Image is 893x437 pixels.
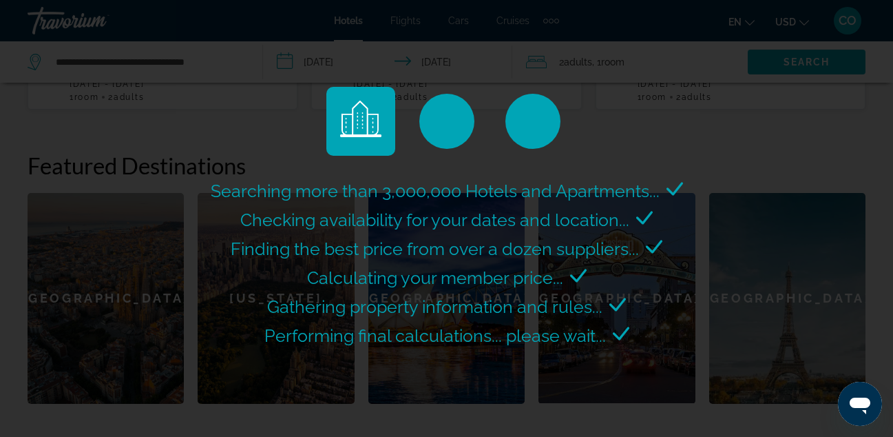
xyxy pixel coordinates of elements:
iframe: Botón para iniciar la ventana de mensajería [838,382,882,426]
span: Checking availability for your dates and location... [240,210,629,230]
span: Finding the best price from over a dozen suppliers... [231,238,639,259]
span: Gathering property information and rules... [267,296,602,317]
span: Calculating your member price... [307,267,563,288]
span: Performing final calculations... please wait... [264,325,606,346]
span: Searching more than 3,000,000 Hotels and Apartments... [211,181,660,201]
